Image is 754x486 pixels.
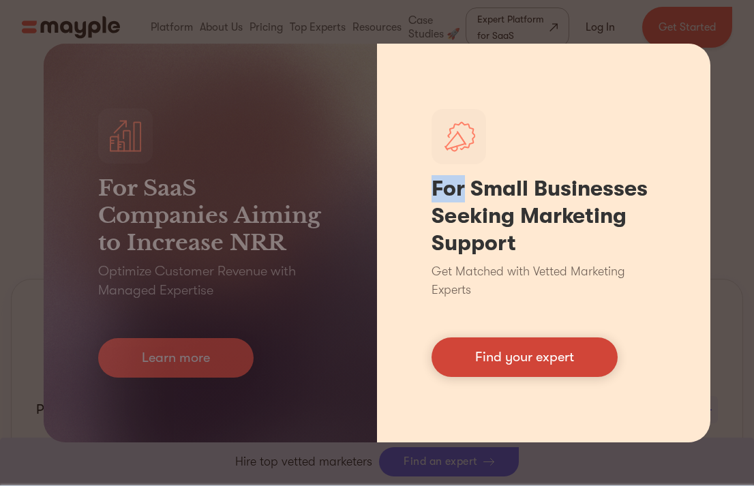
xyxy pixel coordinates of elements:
[98,262,322,300] p: Optimize Customer Revenue with Managed Expertise
[98,338,254,378] a: Learn more
[432,337,618,377] a: Find your expert
[432,262,656,299] p: Get Matched with Vetted Marketing Experts
[432,175,656,257] h1: For Small Businesses Seeking Marketing Support
[98,174,322,256] h3: For SaaS Companies Aiming to Increase NRR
